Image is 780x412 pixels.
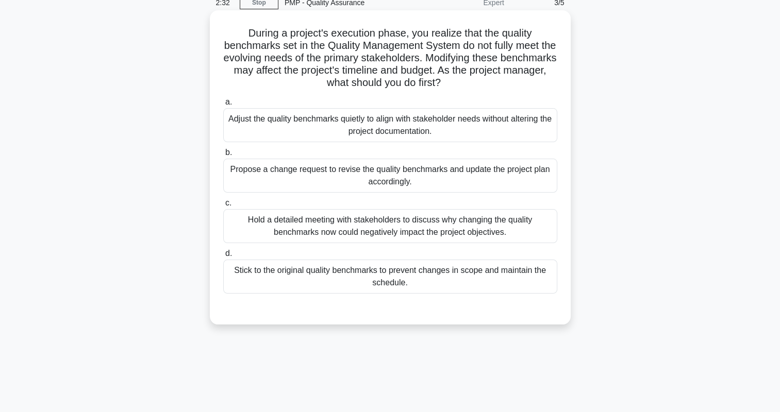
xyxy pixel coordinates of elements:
div: Propose a change request to revise the quality benchmarks and update the project plan accordingly. [223,159,557,193]
span: c. [225,198,231,207]
h5: During a project's execution phase, you realize that the quality benchmarks set in the Quality Ma... [222,27,558,90]
div: Hold a detailed meeting with stakeholders to discuss why changing the quality benchmarks now coul... [223,209,557,243]
span: b. [225,148,232,157]
div: Adjust the quality benchmarks quietly to align with stakeholder needs without altering the projec... [223,108,557,142]
div: Stick to the original quality benchmarks to prevent changes in scope and maintain the schedule. [223,260,557,294]
span: a. [225,97,232,106]
span: d. [225,249,232,257]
